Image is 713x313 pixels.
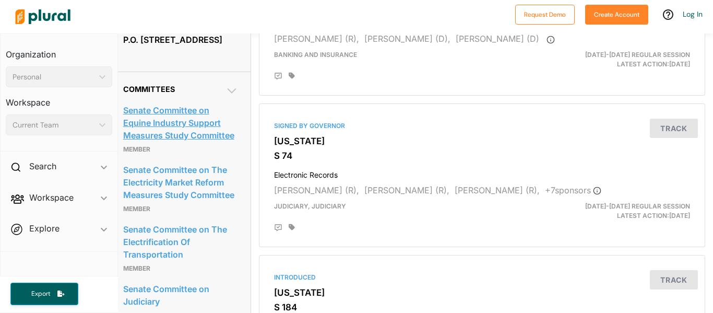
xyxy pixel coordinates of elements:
a: Request Demo [515,8,575,19]
p: Member [123,203,238,215]
span: [PERSON_NAME] (R), [364,185,449,195]
button: Export [10,283,78,305]
button: Track [650,119,698,138]
div: Add Position Statement [274,72,282,80]
div: Latest Action: [DATE] [554,50,698,69]
span: Export [24,289,57,298]
div: Add tags [289,72,295,79]
span: Banking and Insurance [274,51,357,59]
a: Log In [683,9,703,19]
div: Introduced [274,273,690,282]
a: Senate Committee on Equine Industry Support Measures Study Committee [123,102,238,143]
div: Add Position Statement [274,224,282,232]
div: Personal [13,72,95,83]
span: [PERSON_NAME] (D) [456,33,539,44]
span: [DATE]-[DATE] Regular Session [585,51,690,59]
h3: Organization [6,39,112,62]
a: Senate Committee on The Electrification Of Transportation [123,222,238,262]
h3: Workspace [6,87,112,110]
span: [PERSON_NAME] (D), [364,33,450,44]
p: Member [123,262,238,275]
h3: [US_STATE] [274,287,690,298]
button: Request Demo [515,5,575,25]
p: Member [123,143,238,156]
div: Add tags [289,224,295,231]
span: [PERSON_NAME] (R), [455,185,540,195]
span: [PERSON_NAME] (R), [274,33,359,44]
a: Create Account [585,8,648,19]
div: Latest Action: [DATE] [554,202,698,221]
h2: Search [29,160,56,172]
h3: S 74 [274,150,690,161]
span: Committees [123,85,175,94]
a: Senate Committee on The Electricity Market Reform Measures Study Committee [123,162,238,203]
a: Senate Committee on Judiciary [123,281,238,309]
span: Judiciary, Judiciary [274,202,346,210]
div: Signed by Governor [274,121,690,131]
div: Current Team [13,120,95,131]
h3: S 184 [274,302,690,312]
h3: [US_STATE] [274,136,690,146]
span: [PERSON_NAME] (R), [274,185,359,195]
span: + 7 sponsor s [545,185,601,195]
button: Track [650,270,698,289]
button: Create Account [585,5,648,25]
h4: Electronic Records [274,166,690,180]
span: [DATE]-[DATE] Regular Session [585,202,690,210]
